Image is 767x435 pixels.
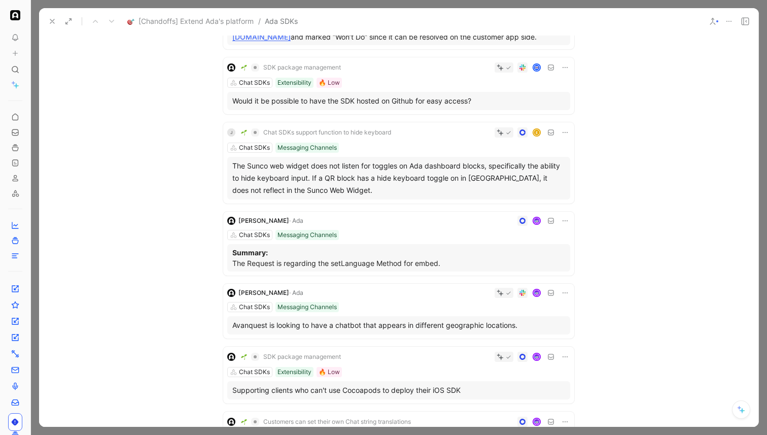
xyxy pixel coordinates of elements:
div: Chat SDKs [239,143,270,153]
button: 🌱SDK package management [237,61,344,74]
div: 🔥 Low [319,78,340,88]
img: avatar [534,64,540,71]
button: Ada [8,8,22,22]
img: logo [227,217,235,225]
span: Ada SDKs [265,15,298,27]
div: Messaging Channels [277,302,337,312]
div: Chat SDKs [239,302,270,312]
img: 🌱 [241,64,247,71]
div: Would it be possible to have the SDK hosted on Github for easy access? [232,95,565,107]
img: avatar [534,419,540,425]
strong: Summary: [232,248,268,257]
button: 🎯[Chandoffs] Extend Ada's platform [125,15,256,27]
div: E [534,129,540,136]
div: Chat SDKs [239,78,270,88]
div: The Sunco web widget does not listen for toggles on Ada dashboard blocks, specifically the abilit... [232,160,565,196]
button: 🌱SDK package management [237,351,344,363]
img: 🌱 [241,419,247,425]
span: [PERSON_NAME] [238,289,289,296]
span: SDK package management [263,353,341,361]
div: Extensibility [277,78,311,88]
span: [Chandoffs] Extend Ada's platform [138,15,254,27]
div: Messaging Channels [277,230,337,240]
img: logo [227,353,235,361]
span: · Ada [289,217,303,224]
img: Ada [10,10,20,20]
div: Supporting clients who can't use Cocoapods to deploy their iOS SDK [232,384,565,396]
img: avatar [534,290,540,296]
span: SDK package management [263,63,341,72]
div: Messaging Channels [277,143,337,153]
p: The Request is regarding the setLanguage Method for embed. [232,247,565,269]
button: 🌱Chat SDKs support function to hide keyboard [237,126,395,139]
div: J [227,128,235,137]
img: 🌱 [241,354,247,360]
div: Chat SDKs [239,367,270,377]
button: 🌱Customers can set their own Chat string translations [237,416,414,428]
div: Chat SDKs [239,230,270,240]
div: Extensibility [277,367,311,377]
img: logo [227,63,235,72]
span: [PERSON_NAME] [238,217,289,224]
img: avatar [534,354,540,360]
span: Customers can set their own Chat string translations [263,418,411,426]
span: / [258,15,261,27]
div: 🔥 Low [319,367,340,377]
img: 🌱 [241,129,247,136]
img: avatar [534,218,540,224]
img: logo [227,289,235,297]
span: Chat SDKs support function to hide keyboard [263,128,391,137]
img: logo [227,418,235,426]
div: Avanquest is looking to have a chatbot that appears in different geographic locations. [232,319,565,331]
img: 🎯 [127,18,134,25]
span: · Ada [289,289,303,296]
